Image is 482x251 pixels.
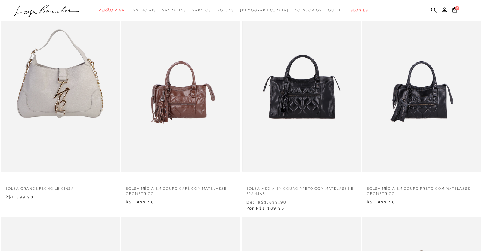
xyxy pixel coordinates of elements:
span: R$1.599,90 [5,195,34,199]
a: categoryNavScreenReaderText [131,5,156,16]
a: Bolsa grande fecho LB cinza [1,183,120,191]
span: Verão Viva [99,8,125,12]
a: BLOG LB [351,5,368,16]
span: Sandálias [162,8,186,12]
span: Por: [246,206,285,210]
button: 0 [450,7,459,15]
a: categoryNavScreenReaderText [295,5,322,16]
span: [DEMOGRAPHIC_DATA] [240,8,289,12]
a: BOLSA MÉDIA EM COURO CAFÉ COM MATELASSÊ GEOMÉTRICO [121,183,240,196]
a: categoryNavScreenReaderText [217,5,234,16]
a: categoryNavScreenReaderText [99,5,125,16]
small: De: [246,200,255,204]
a: categoryNavScreenReaderText [192,5,211,16]
a: noSubCategoriesText [240,5,289,16]
a: BOLSA MÉDIA EM COURO PRETO COM MATELASSÊ GEOMÉTRICO [362,183,481,196]
small: R$1.699,90 [258,200,286,204]
span: Outlet [328,8,345,12]
a: categoryNavScreenReaderText [162,5,186,16]
span: R$1.499,90 [126,199,154,204]
span: R$1.499,90 [367,199,395,204]
span: Sapatos [192,8,211,12]
span: Bolsas [217,8,234,12]
span: BLOG LB [351,8,368,12]
span: Essenciais [131,8,156,12]
span: Acessórios [295,8,322,12]
span: 0 [455,6,459,10]
a: categoryNavScreenReaderText [328,5,345,16]
span: R$1.189,93 [256,206,284,210]
a: BOLSA MÉDIA EM COURO PRETO COM MATELASSÊ E FRANJAS [242,183,361,196]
